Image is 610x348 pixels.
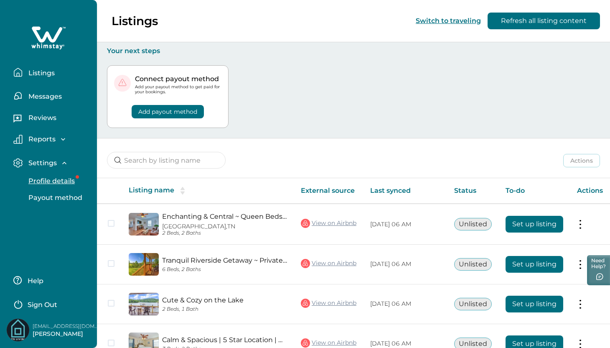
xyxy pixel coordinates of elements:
button: Payout method [19,189,96,206]
button: Set up listing [506,296,563,312]
p: Help [25,277,43,285]
p: Listings [26,69,55,77]
img: Whimstay Host [7,319,29,341]
p: [DATE] 06 AM [370,260,441,269]
p: Settings [26,159,57,167]
button: Unlisted [454,258,492,271]
p: Reports [26,135,56,143]
p: Payout method [26,194,82,202]
button: Settings [13,158,90,168]
img: propertyImage_Tranquil Riverside Getaway ~ Private Dock ~ Porch [129,253,159,276]
img: propertyImage_Enchanting & Central ~ Queen Beds ~ Deck ~ Parkin [129,213,159,235]
p: Sign Out [28,301,57,309]
p: [DATE] 06 AM [370,300,441,308]
button: Reviews [13,111,90,128]
p: Profile details [26,177,75,185]
button: Messages [13,87,90,104]
th: Actions [570,178,610,204]
button: Set up listing [506,256,563,273]
a: Enchanting & Central ~ Queen Beds ~ Deck ~ [PERSON_NAME] [162,212,287,220]
th: Status [447,178,499,204]
p: Messages [26,92,62,101]
p: Add your payout method to get paid for your bookings. [135,84,221,95]
button: sorting [174,187,191,195]
p: Reviews [26,114,56,122]
a: View on Airbnb [301,218,356,229]
a: View on Airbnb [301,298,356,309]
div: Settings [13,173,90,206]
input: Search by listing name [107,152,226,169]
button: Sign Out [13,295,87,312]
th: Listing name [122,178,294,204]
p: 2 Beds, 1 Bath [162,306,287,312]
img: propertyImage_Cute & Cozy on the Lake [129,293,159,315]
p: [EMAIL_ADDRESS][DOMAIN_NAME] [33,322,99,330]
a: View on Airbnb [301,258,356,269]
button: Actions [563,154,600,167]
button: Profile details [19,173,96,189]
p: [PERSON_NAME] [33,330,99,338]
p: Listings [112,14,158,28]
p: [DATE] 06 AM [370,220,441,229]
th: To-do [499,178,570,204]
button: Switch to traveling [416,17,481,25]
button: Listings [13,64,90,81]
button: Set up listing [506,216,563,233]
button: Refresh all listing content [488,13,600,29]
p: 2 Beds, 2 Baths [162,230,287,236]
th: External source [294,178,363,204]
p: [DATE] 06 AM [370,340,441,348]
p: Connect payout method [135,75,221,83]
p: Your next steps [107,47,600,55]
button: Unlisted [454,218,492,230]
button: Reports [13,135,90,144]
a: Cute & Cozy on the Lake [162,296,287,304]
a: Tranquil Riverside Getaway ~ Private Dock ~ Porch [162,256,287,264]
p: 6 Beds, 2 Baths [162,266,287,273]
button: Add payout method [132,105,204,118]
a: Calm & Spacious | 5 Star Location | Queen Beds [162,336,287,344]
button: Help [13,272,87,289]
p: [GEOGRAPHIC_DATA], TN [162,223,287,230]
button: Unlisted [454,298,492,310]
th: Last synced [363,178,447,204]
